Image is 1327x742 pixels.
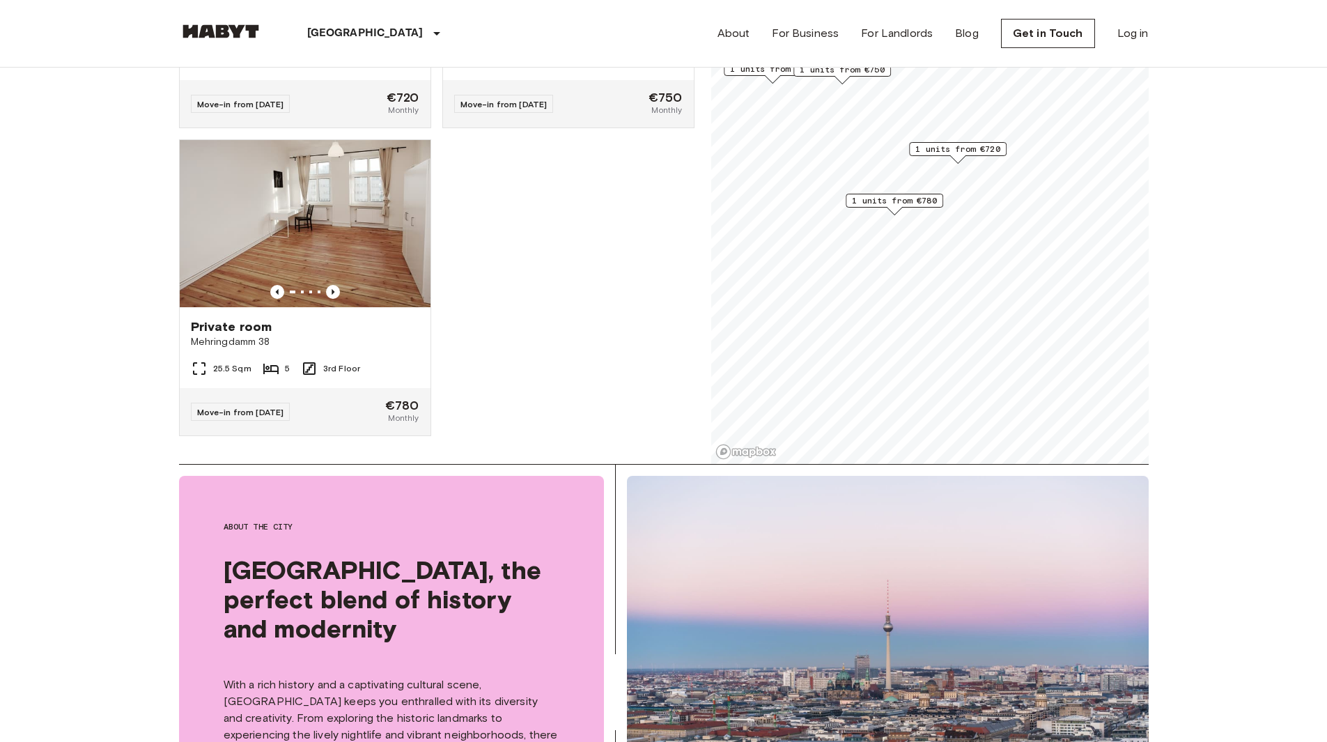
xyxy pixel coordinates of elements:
a: Log in [1117,25,1149,42]
div: Map marker [909,142,1007,164]
a: For Landlords [861,25,933,42]
span: Private room [191,318,272,335]
span: 1 units from €715 [730,63,815,75]
div: Map marker [846,194,943,215]
span: Monthly [651,104,682,116]
span: 1 units from €720 [915,143,1000,155]
span: 25.5 Sqm [213,362,251,375]
p: [GEOGRAPHIC_DATA] [307,25,424,42]
button: Previous image [326,285,340,299]
span: €750 [649,91,683,104]
a: About [717,25,750,42]
a: For Business [772,25,839,42]
img: Marketing picture of unit DE-01-243-01M [180,140,430,307]
span: 3rd Floor [323,362,360,375]
span: Monthly [388,412,419,424]
span: About the city [224,520,559,533]
button: Previous image [270,285,284,299]
a: Blog [955,25,979,42]
span: €780 [385,399,419,412]
a: Get in Touch [1001,19,1095,48]
a: Marketing picture of unit DE-01-243-01MPrevious imagePrevious imagePrivate roomMehringdamm 3825.5... [179,139,431,436]
img: Habyt [179,24,263,38]
a: Mapbox logo [715,444,777,460]
span: 1 units from €780 [852,194,937,207]
span: [GEOGRAPHIC_DATA], the perfect blend of history and modernity [224,555,559,643]
div: Map marker [793,63,891,84]
span: Monthly [388,104,419,116]
span: Move-in from [DATE] [197,407,284,417]
div: Map marker [724,62,821,84]
span: Move-in from [DATE] [197,99,284,109]
span: Move-in from [DATE] [460,99,548,109]
span: Mehringdamm 38 [191,335,419,349]
span: 1 units from €750 [800,63,885,76]
span: 5 [285,362,290,375]
span: €720 [387,91,419,104]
